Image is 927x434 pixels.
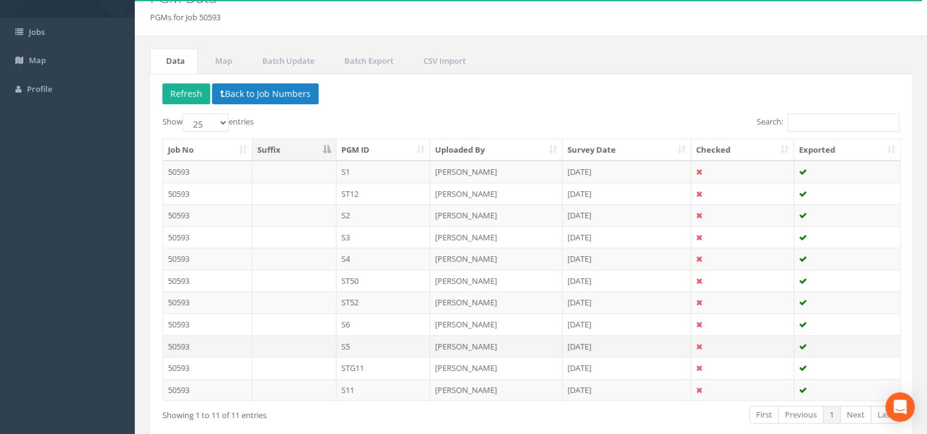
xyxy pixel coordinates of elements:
[163,139,252,161] th: Job No: activate to sort column ascending
[691,139,795,161] th: Checked: activate to sort column ascending
[336,139,431,161] th: PGM ID: activate to sort column ascending
[562,379,691,401] td: [DATE]
[757,113,899,132] label: Search:
[162,405,459,421] div: Showing 1 to 11 of 11 entries
[407,48,479,74] a: CSV Import
[162,113,254,132] label: Show entries
[163,291,252,313] td: 50593
[163,357,252,379] td: 50593
[163,270,252,292] td: 50593
[336,379,431,401] td: S11
[430,357,562,379] td: [PERSON_NAME]
[252,139,336,161] th: Suffix: activate to sort column descending
[787,113,899,132] input: Search:
[336,357,431,379] td: STG11
[163,379,252,401] td: 50593
[27,83,52,94] span: Profile
[246,48,327,74] a: Batch Update
[749,406,779,424] a: First
[163,183,252,205] td: 50593
[430,204,562,226] td: [PERSON_NAME]
[562,357,691,379] td: [DATE]
[430,335,562,357] td: [PERSON_NAME]
[430,379,562,401] td: [PERSON_NAME]
[871,406,899,424] a: Last
[183,113,229,132] select: Showentries
[163,161,252,183] td: 50593
[163,335,252,357] td: 50593
[562,139,691,161] th: Survey Date: activate to sort column ascending
[430,226,562,248] td: [PERSON_NAME]
[29,55,46,66] span: Map
[562,226,691,248] td: [DATE]
[163,204,252,226] td: 50593
[823,406,841,424] a: 1
[562,291,691,313] td: [DATE]
[562,335,691,357] td: [DATE]
[328,48,406,74] a: Batch Export
[163,313,252,335] td: 50593
[336,313,431,335] td: S6
[562,183,691,205] td: [DATE]
[885,392,915,422] div: Open Intercom Messenger
[562,248,691,270] td: [DATE]
[562,204,691,226] td: [DATE]
[430,313,562,335] td: [PERSON_NAME]
[336,161,431,183] td: S1
[778,406,823,424] a: Previous
[336,291,431,313] td: ST52
[212,83,319,104] button: Back to Job Numbers
[150,48,198,74] a: Data
[336,204,431,226] td: S2
[336,226,431,248] td: S3
[162,83,210,104] button: Refresh
[336,270,431,292] td: ST50
[562,161,691,183] td: [DATE]
[562,313,691,335] td: [DATE]
[840,406,871,424] a: Next
[163,248,252,270] td: 50593
[199,48,245,74] a: Map
[163,226,252,248] td: 50593
[430,161,562,183] td: [PERSON_NAME]
[29,26,45,37] span: Jobs
[150,12,221,23] li: PGMs for Job 50593
[562,270,691,292] td: [DATE]
[430,291,562,313] td: [PERSON_NAME]
[430,248,562,270] td: [PERSON_NAME]
[430,270,562,292] td: [PERSON_NAME]
[794,139,900,161] th: Exported: activate to sort column ascending
[430,183,562,205] td: [PERSON_NAME]
[430,139,562,161] th: Uploaded By: activate to sort column ascending
[336,335,431,357] td: S5
[336,183,431,205] td: ST12
[336,248,431,270] td: S4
